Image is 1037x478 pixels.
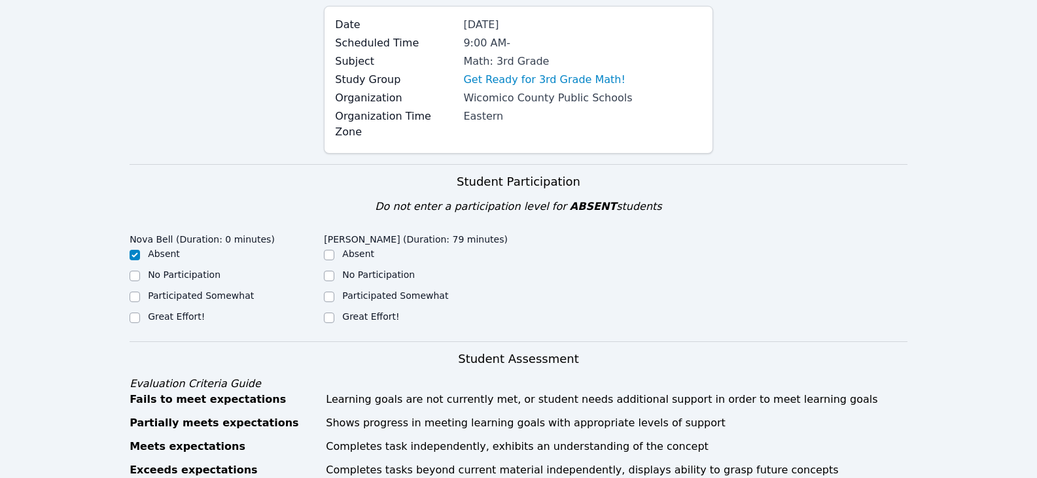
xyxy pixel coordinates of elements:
div: Fails to meet expectations [130,392,318,407]
label: Great Effort! [342,311,399,322]
legend: Nova Bell (Duration: 0 minutes) [130,228,275,247]
div: Do not enter a participation level for students [130,199,907,214]
h3: Student Participation [130,173,907,191]
div: Wicomico County Public Schools [463,90,701,106]
div: Meets expectations [130,439,318,454]
div: Evaluation Criteria Guide [130,376,907,392]
a: Get Ready for 3rd Grade Math! [463,72,625,88]
h3: Student Assessment [130,350,907,368]
label: Study Group [335,72,455,88]
label: Participated Somewhat [342,290,448,301]
div: 9:00 AM - [463,35,701,51]
legend: [PERSON_NAME] (Duration: 79 minutes) [324,228,508,247]
label: Organization [335,90,455,106]
div: Partially meets expectations [130,415,318,431]
label: No Participation [148,269,220,280]
label: Great Effort! [148,311,205,322]
div: Completes tasks beyond current material independently, displays ability to grasp future concepts [326,462,907,478]
label: Participated Somewhat [148,290,254,301]
label: Absent [148,248,180,259]
div: [DATE] [463,17,701,33]
label: No Participation [342,269,415,280]
label: Scheduled Time [335,35,455,51]
div: Eastern [463,109,701,124]
label: Subject [335,54,455,69]
div: Exceeds expectations [130,462,318,478]
div: Math: 3rd Grade [463,54,701,69]
div: Learning goals are not currently met, or student needs additional support in order to meet learni... [326,392,907,407]
label: Absent [342,248,374,259]
div: Shows progress in meeting learning goals with appropriate levels of support [326,415,907,431]
label: Organization Time Zone [335,109,455,140]
div: Completes task independently, exhibits an understanding of the concept [326,439,907,454]
label: Date [335,17,455,33]
span: ABSENT [570,200,616,213]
